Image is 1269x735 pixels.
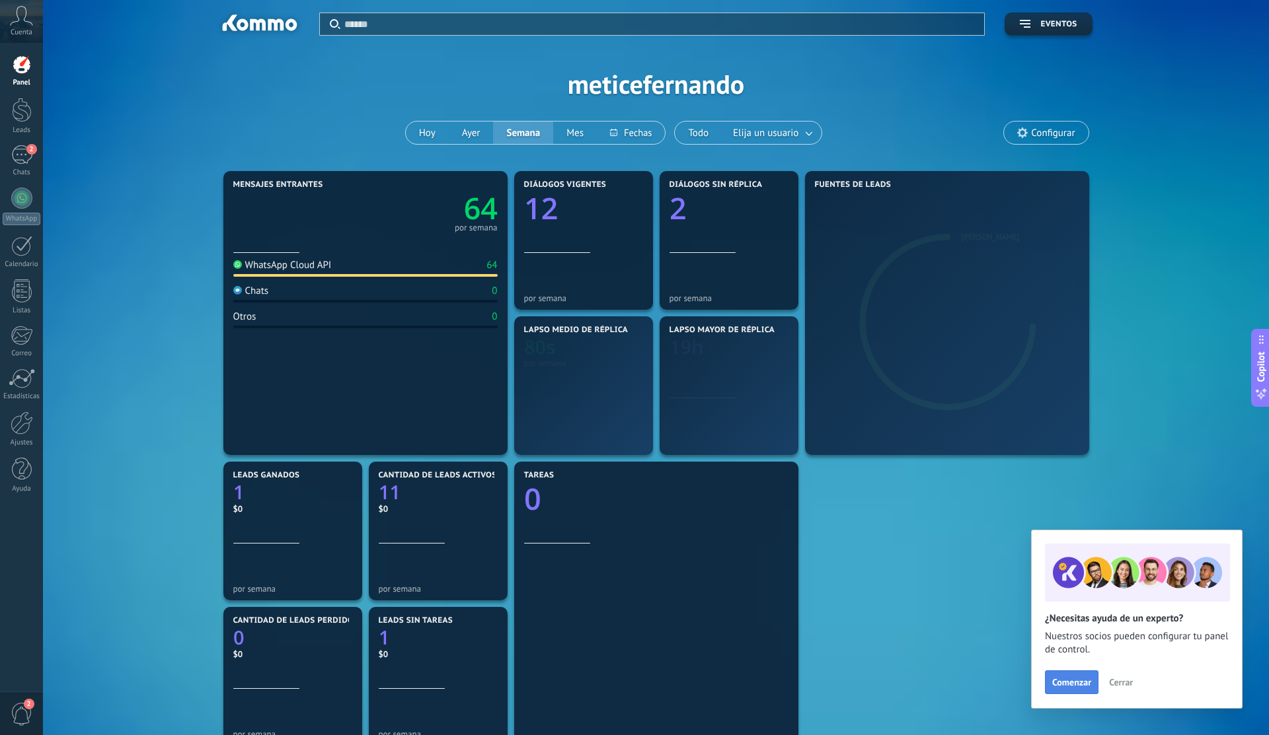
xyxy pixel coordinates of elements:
[524,334,555,360] text: 80s
[524,188,558,228] text: 12
[233,625,352,650] a: 0
[379,616,453,625] span: Leads sin tareas
[524,471,555,480] span: Tareas
[670,334,704,360] text: 19h
[524,326,629,335] span: Lapso medio de réplica
[233,260,242,269] img: WhatsApp Cloud API
[379,648,498,660] div: $0
[406,122,449,144] button: Hoy
[233,616,359,625] span: Cantidad de leads perdidos
[730,124,801,142] span: Elija un usuario
[815,180,892,190] span: Fuentes de leads
[3,306,41,315] div: Listas
[1103,672,1139,692] button: Cerrar
[1005,13,1092,36] button: Eventos
[379,471,497,480] span: Cantidad de leads activos
[233,503,352,514] div: $0
[3,168,41,177] div: Chats
[670,188,687,228] text: 2
[379,479,498,505] a: 11
[492,310,497,323] div: 0
[233,259,332,271] div: WhatsApp Cloud API
[492,285,497,297] div: 0
[670,326,775,335] span: Lapso mayor de réplica
[3,392,41,401] div: Estadísticas
[524,180,607,190] span: Diálogos vigentes
[524,479,541,519] text: 0
[670,334,788,360] a: 19h
[233,479,245,505] text: 1
[3,260,41,269] div: Calendario
[379,503,498,514] div: $0
[1045,612,1229,625] h2: ¿Necesitas ayuda de un experto?
[962,231,1019,242] a: [PERSON_NAME]
[463,188,497,228] text: 64
[233,471,300,480] span: Leads ganados
[379,625,390,650] text: 1
[233,648,352,660] div: $0
[379,584,498,594] div: por semana
[1052,678,1091,687] span: Comenzar
[524,358,643,368] div: por semana
[233,625,245,650] text: 0
[524,479,788,519] a: 0
[3,79,41,87] div: Panel
[722,122,822,144] button: Elija un usuario
[26,144,37,155] span: 2
[233,479,352,505] a: 1
[233,286,242,295] img: Chats
[1031,127,1075,139] span: Configurar
[553,122,597,144] button: Mes
[24,699,34,709] span: 2
[597,122,665,144] button: Fechas
[3,438,41,447] div: Ajustes
[449,122,494,144] button: Ayer
[1040,20,1077,29] span: Eventos
[379,479,401,505] text: 11
[11,28,32,37] span: Cuenta
[455,225,498,231] div: por semana
[3,485,41,493] div: Ayuda
[3,213,40,225] div: WhatsApp
[233,584,352,594] div: por semana
[379,625,498,650] a: 1
[670,180,763,190] span: Diálogos sin réplica
[3,126,41,135] div: Leads
[1045,630,1229,656] span: Nuestros socios pueden configurar tu panel de control.
[233,285,269,297] div: Chats
[524,293,643,303] div: por semana
[670,293,788,303] div: por semana
[1045,670,1098,694] button: Comenzar
[1109,678,1133,687] span: Cerrar
[486,259,497,271] div: 64
[3,349,41,358] div: Correo
[233,180,323,190] span: Mensajes entrantes
[233,310,256,323] div: Otros
[1254,351,1268,382] span: Copilot
[365,188,498,228] a: 64
[675,122,722,144] button: Todo
[493,122,553,144] button: Semana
